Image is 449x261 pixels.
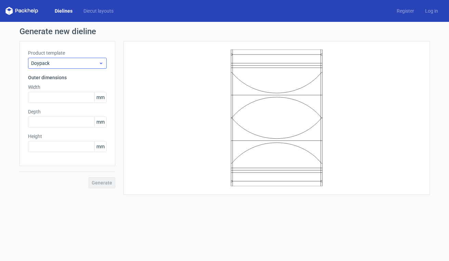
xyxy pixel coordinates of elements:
span: mm [94,92,106,102]
label: Product template [28,50,107,56]
a: Dielines [49,8,78,14]
span: mm [94,141,106,152]
label: Height [28,133,107,140]
h3: Outer dimensions [28,74,107,81]
span: mm [94,117,106,127]
a: Diecut layouts [78,8,119,14]
label: Width [28,84,107,91]
span: Doypack [31,60,98,67]
a: Log in [420,8,444,14]
h1: Generate new dieline [19,27,430,36]
label: Depth [28,108,107,115]
a: Register [391,8,420,14]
